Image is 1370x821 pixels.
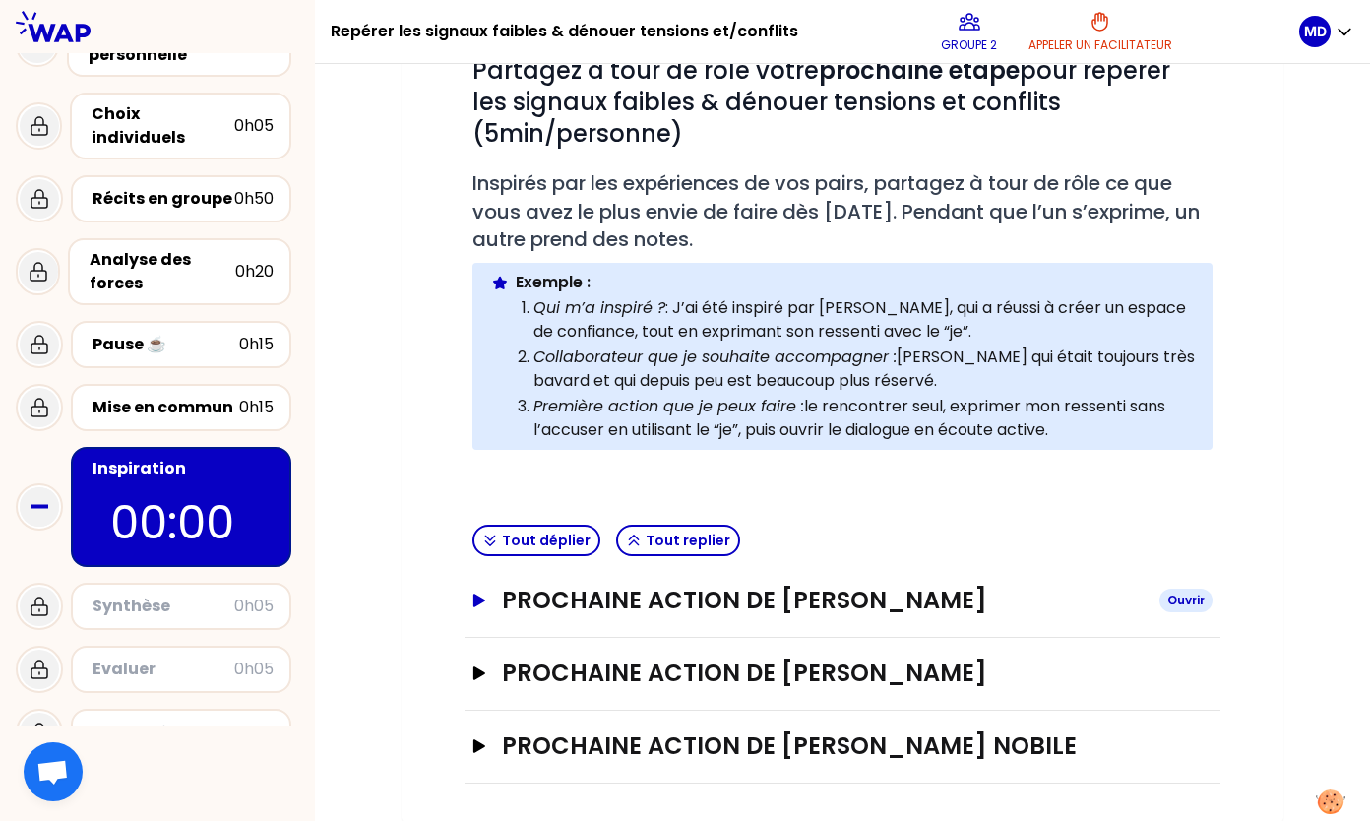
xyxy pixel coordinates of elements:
div: Inspiration [93,457,274,480]
div: Ouvrir [1159,589,1213,612]
h3: Prochaine action de [PERSON_NAME] [502,585,1144,616]
button: Tout déplier [472,525,600,556]
div: 0h05 [234,658,274,681]
button: Appeler un facilitateur [1021,2,1180,61]
button: Prochaine action de [PERSON_NAME] [472,658,1213,689]
p: Appeler un facilitateur [1028,37,1172,53]
em: Qui m’a inspiré ? [533,296,665,319]
p: MD [1304,22,1327,41]
div: Choix individuels [92,102,234,150]
h3: Prochaine action de [PERSON_NAME] [502,658,1144,689]
p: [PERSON_NAME] qui était toujours très bavard et qui depuis peu est beaucoup plus réservé. [533,346,1195,393]
button: Groupe 2 [933,2,1005,61]
h3: Prochaine action de [PERSON_NAME] nobile [502,730,1144,762]
button: Prochaine action de [PERSON_NAME] nobile [472,730,1213,762]
div: 0h05 [234,721,274,744]
div: 0h05 [234,595,274,618]
p: Groupe 2 [941,37,997,53]
div: Analyse des forces [90,248,235,295]
div: 0h05 [234,114,274,138]
em: Première action que je peux faire : [533,395,804,417]
div: Evaluer [93,658,234,681]
p: le rencontrer seul, exprimer mon ressenti sans l’accuser en utilisant le “je”, puis ouvrir le dia... [533,395,1195,442]
button: MD [1299,16,1354,47]
div: Ouvrir le chat [24,742,83,801]
div: Conclusion [93,721,234,744]
div: Pause ☕️ [93,333,239,356]
strong: prochaine étape [819,54,1020,87]
div: 0h50 [234,187,274,211]
p: : J’ai été inspiré par [PERSON_NAME], qui a réussi à créer un espace de confiance, tout en exprim... [533,296,1195,344]
div: Synthèse [93,595,234,618]
button: Prochaine action de [PERSON_NAME]Ouvrir [472,585,1213,616]
div: Récits en groupe [93,187,234,211]
em: Collaborateur que je souhaite accompagner : [533,346,897,368]
button: Tout replier [616,525,740,556]
div: 0h20 [235,260,274,284]
div: Mise en commun [93,396,239,419]
div: 0h15 [239,333,274,356]
div: 0h15 [239,396,274,419]
p: 00:00 [110,488,252,557]
strong: Exemple : [516,271,591,293]
span: Inspirés par les expériences de vos pairs, partagez à tour de rôle ce que vous avez le plus envie... [472,169,1205,253]
span: Partagez à tour de rôle votre pour repérer les signaux faibles & dénouer tensions et conflits (5m... [472,54,1176,150]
